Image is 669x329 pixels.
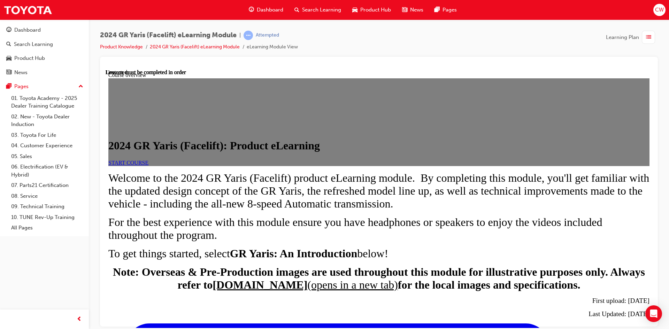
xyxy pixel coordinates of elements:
[483,241,544,248] span: Last Updated: [DATE]
[14,26,41,34] div: Dashboard
[3,38,86,51] a: Search Learning
[3,80,86,93] button: Pages
[606,31,658,44] button: Learning Plan
[8,180,86,191] a: 07. Parts21 Certification
[302,6,341,14] span: Search Learning
[646,33,651,42] span: list-icon
[3,52,86,65] a: Product Hub
[247,43,298,51] li: eLearning Module View
[410,6,423,14] span: News
[6,41,11,48] span: search-icon
[402,6,407,14] span: news-icon
[8,111,86,130] a: 02. New - Toyota Dealer Induction
[292,209,475,222] strong: for the local images and specifications.
[3,2,52,18] img: Trak
[443,6,457,14] span: Pages
[6,84,11,90] span: pages-icon
[202,209,292,222] span: (opens in a new tab)
[3,178,283,190] span: To get things started, select below!
[487,228,544,235] span: First upload: [DATE]
[14,69,28,77] div: News
[289,3,347,17] a: search-iconSearch Learning
[14,40,53,48] div: Search Learning
[3,102,544,141] span: Welcome to the 2024 GR Yaris (Facelift) product eLearning module. By completing this module, you'...
[606,33,639,41] span: Learning Plan
[8,151,86,162] a: 05. Sales
[6,27,11,33] span: guage-icon
[8,130,86,141] a: 03. Toyota For Life
[239,31,241,39] span: |
[77,315,82,324] span: prev-icon
[3,24,86,37] a: Dashboard
[107,209,202,222] strong: [DOMAIN_NAME]
[257,6,283,14] span: Dashboard
[8,212,86,223] a: 10. TUNE Rev-Up Training
[347,3,397,17] a: car-iconProduct Hub
[244,31,253,40] span: learningRecordVerb_ATTEMPT-icon
[3,147,497,172] span: For the best experience with this module ensure you have headphones or speakers to enjoy the vide...
[100,44,143,50] a: Product Knowledge
[8,201,86,212] a: 09. Technical Training
[397,3,429,17] a: news-iconNews
[3,22,86,80] button: DashboardSearch LearningProduct HubNews
[107,209,292,222] a: [DOMAIN_NAME](opens in a new tab)
[8,191,86,202] a: 08. Service
[3,66,86,79] a: News
[8,140,86,151] a: 04. Customer Experience
[6,70,11,76] span: news-icon
[8,93,86,111] a: 01. Toyota Academy - 2025 Dealer Training Catalogue
[3,70,544,83] h1: 2024 GR Yaris (Facelift): Product eLearning
[256,32,279,39] div: Attempted
[150,44,240,50] a: 2024 GR Yaris (Facelift) eLearning Module
[429,3,462,17] a: pages-iconPages
[655,6,664,14] span: CW
[6,55,11,62] span: car-icon
[653,4,666,16] button: CW
[243,3,289,17] a: guage-iconDashboard
[360,6,391,14] span: Product Hub
[3,91,43,96] a: START COURSE
[14,83,29,91] div: Pages
[8,222,86,233] a: All Pages
[78,82,83,91] span: up-icon
[124,178,252,190] strong: GR Yaris: An Introduction
[249,6,254,14] span: guage-icon
[14,54,45,62] div: Product Hub
[7,196,539,222] strong: Note: Overseas & Pre-Production images are used throughout this module for illustrative purposes ...
[294,6,299,14] span: search-icon
[645,305,662,322] div: Open Intercom Messenger
[100,31,237,39] span: 2024 GR Yaris (Facelift) eLearning Module
[352,6,357,14] span: car-icon
[435,6,440,14] span: pages-icon
[8,162,86,180] a: 06. Electrification (EV & Hybrid)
